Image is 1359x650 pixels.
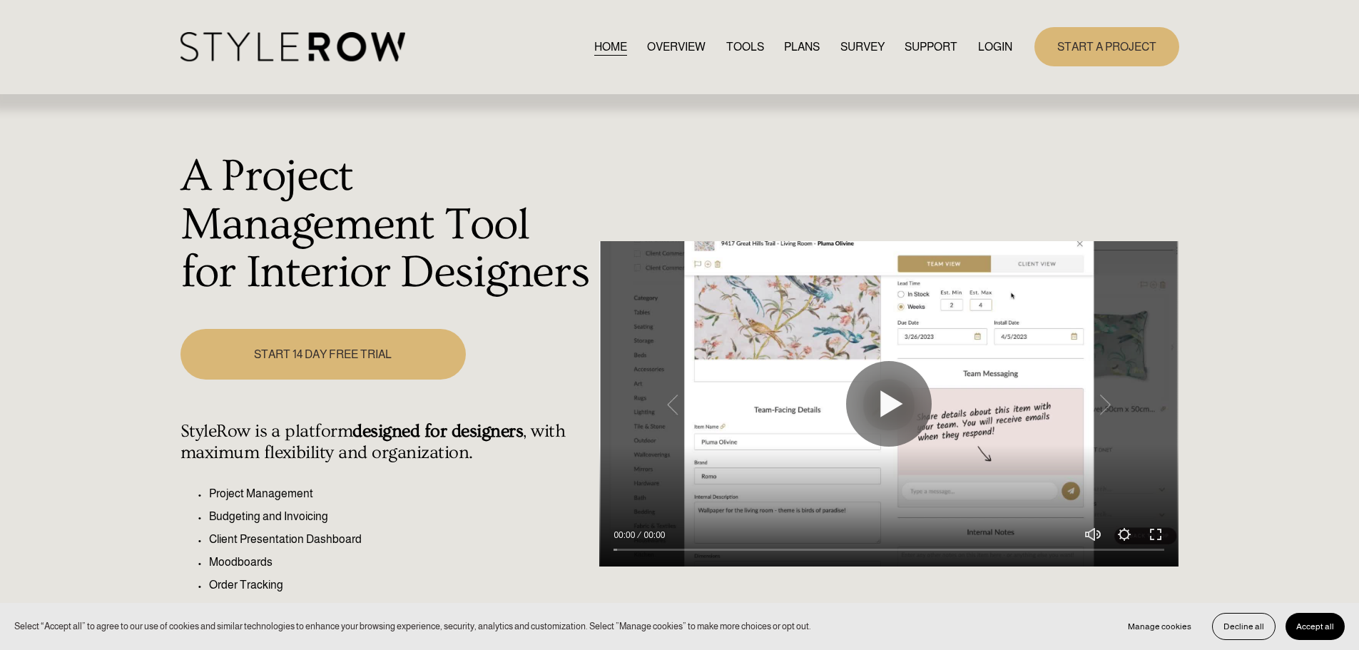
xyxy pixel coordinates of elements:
button: Accept all [1286,613,1345,640]
div: Duration [638,528,668,542]
a: folder dropdown [905,37,957,56]
p: Budgeting and Invoicing [209,508,592,525]
a: SURVEY [840,37,885,56]
p: Project Management [209,485,592,502]
p: Moodboards [209,554,592,571]
h4: StyleRow is a platform , with maximum flexibility and organization. [180,421,592,464]
a: HOME [594,37,627,56]
p: Client Presentation Dashboard [209,531,592,548]
span: SUPPORT [905,39,957,56]
button: Play [846,361,932,447]
p: Select “Accept all” to agree to our use of cookies and similar technologies to enhance your brows... [14,619,811,633]
a: PLANS [784,37,820,56]
div: Current time [614,528,638,542]
img: StyleRow [180,32,405,61]
a: OVERVIEW [647,37,706,56]
button: Manage cookies [1117,613,1202,640]
button: Decline all [1212,613,1276,640]
p: Order Tracking [209,577,592,594]
span: Decline all [1223,621,1264,631]
a: TOOLS [726,37,764,56]
a: START A PROJECT [1034,27,1179,66]
span: Accept all [1296,621,1334,631]
span: Manage cookies [1128,621,1191,631]
a: LOGIN [978,37,1012,56]
strong: designed for designers [352,421,523,442]
h1: A Project Management Tool for Interior Designers [180,153,592,298]
input: Seek [614,545,1164,555]
a: START 14 DAY FREE TRIAL [180,329,466,380]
